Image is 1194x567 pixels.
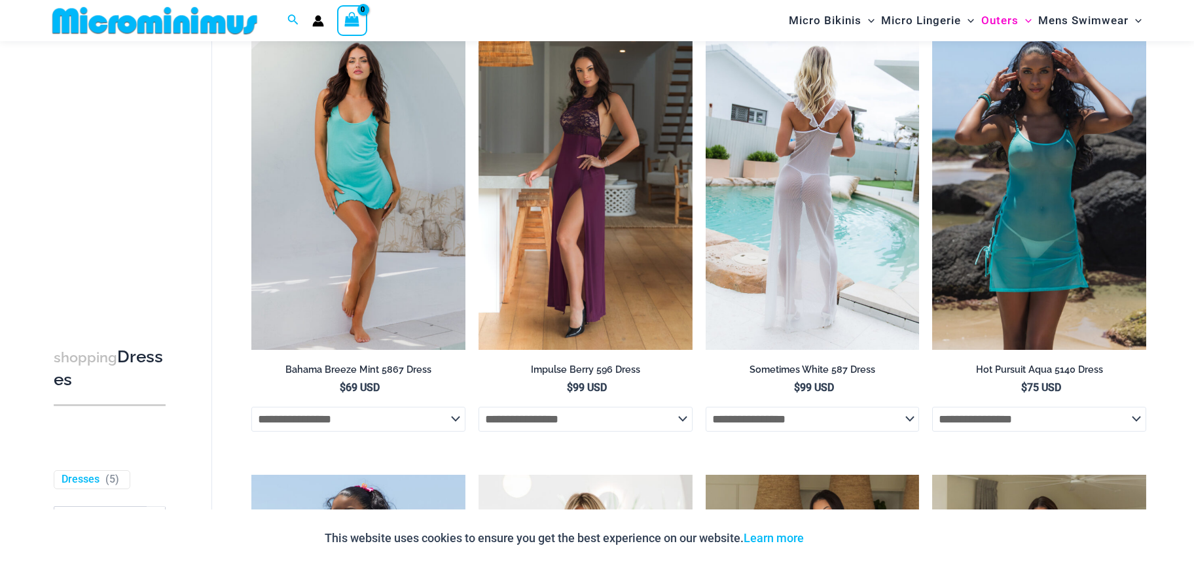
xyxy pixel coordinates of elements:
img: Bahama Breeze Mint 5867 Dress 01 [251,29,465,349]
bdi: 99 USD [794,381,834,394]
span: $ [794,381,800,394]
p: This website uses cookies to ensure you get the best experience on our website. [325,528,804,548]
span: Micro Bikinis [789,4,861,37]
a: Sometimes White 587 Dress [706,364,920,381]
span: Menu Toggle [861,4,875,37]
span: $ [567,381,573,394]
button: Accept [814,523,869,554]
a: Learn more [744,531,804,545]
img: Impulse Berry 596 Dress 02 [479,29,693,349]
img: Hot Pursuit Aqua 5140 Dress 01 [932,29,1146,349]
span: 5 [109,473,115,485]
a: Account icon link [312,15,324,27]
nav: Site Navigation [784,2,1147,39]
img: MM SHOP LOGO FLAT [47,6,262,35]
a: Sometimes White 587 Dress 08Sometimes White 587 Dress 09Sometimes White 587 Dress 09 [706,29,920,349]
a: OutersMenu ToggleMenu Toggle [978,4,1035,37]
a: Bahama Breeze Mint 5867 Dress 01Bahama Breeze Mint 5867 Dress 03Bahama Breeze Mint 5867 Dress 03 [251,29,465,349]
span: Menu Toggle [961,4,974,37]
span: - Shop Fabric Type [54,507,165,527]
span: Outers [981,4,1019,37]
span: $ [340,381,346,394]
bdi: 69 USD [340,381,380,394]
img: Sometimes White 587 Dress 09 [706,29,920,349]
bdi: 75 USD [1021,381,1061,394]
h2: Bahama Breeze Mint 5867 Dress [251,364,465,376]
a: Micro LingerieMenu ToggleMenu Toggle [878,4,977,37]
h3: Dresses [54,346,166,391]
a: Impulse Berry 596 Dress 02Impulse Berry 596 Dress 03Impulse Berry 596 Dress 03 [479,29,693,349]
iframe: TrustedSite Certified [54,44,172,305]
span: Menu Toggle [1129,4,1142,37]
span: - Shop Fabric Type [54,506,166,528]
a: Micro BikinisMenu ToggleMenu Toggle [786,4,878,37]
a: Impulse Berry 596 Dress [479,364,693,381]
a: View Shopping Cart, empty [337,5,367,35]
a: Dresses [62,473,99,487]
span: Menu Toggle [1019,4,1032,37]
a: Search icon link [287,12,299,29]
span: $ [1021,381,1027,394]
h2: Hot Pursuit Aqua 5140 Dress [932,364,1146,376]
span: shopping [54,349,117,366]
span: Micro Lingerie [881,4,961,37]
h2: Impulse Berry 596 Dress [479,364,693,376]
a: Hot Pursuit Aqua 5140 Dress 01Hot Pursuit Aqua 5140 Dress 06Hot Pursuit Aqua 5140 Dress 06 [932,29,1146,349]
a: Bahama Breeze Mint 5867 Dress [251,364,465,381]
h2: Sometimes White 587 Dress [706,364,920,376]
span: Mens Swimwear [1038,4,1129,37]
span: ( ) [105,473,119,487]
a: Hot Pursuit Aqua 5140 Dress [932,364,1146,381]
a: Mens SwimwearMenu ToggleMenu Toggle [1035,4,1145,37]
bdi: 99 USD [567,381,607,394]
